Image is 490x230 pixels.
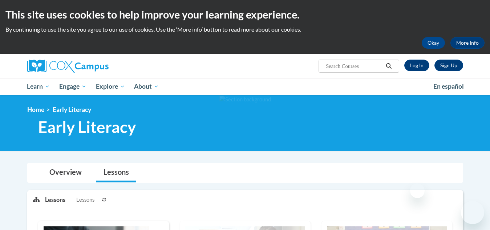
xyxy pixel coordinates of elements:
span: En español [433,82,464,90]
span: Early Literacy [53,106,91,113]
a: Learn [23,78,55,95]
span: Lessons [76,196,94,204]
img: Section background [219,96,271,104]
a: Engage [54,78,91,95]
button: Search [383,62,394,70]
h2: This site uses cookies to help improve your learning experience. [5,7,485,22]
iframe: Close message [410,183,425,198]
a: Overview [42,163,89,182]
button: Okay [422,37,445,49]
input: Search Courses [325,62,383,70]
a: Register [434,60,463,71]
div: Main menu [16,78,474,95]
span: Engage [59,82,86,91]
a: Log In [404,60,429,71]
a: About [129,78,163,95]
span: Explore [96,82,125,91]
img: Cox Campus [27,60,109,73]
p: Lessons [45,196,65,204]
iframe: Button to launch messaging window [461,201,484,224]
span: About [134,82,159,91]
span: Learn [27,82,50,91]
p: By continuing to use the site you agree to our use of cookies. Use the ‘More info’ button to read... [5,25,485,33]
a: Cox Campus [27,60,165,73]
span: Early Literacy [38,117,136,137]
a: Lessons [96,163,136,182]
a: Explore [91,78,130,95]
a: En español [429,79,469,94]
a: More Info [450,37,485,49]
a: Home [27,106,44,113]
